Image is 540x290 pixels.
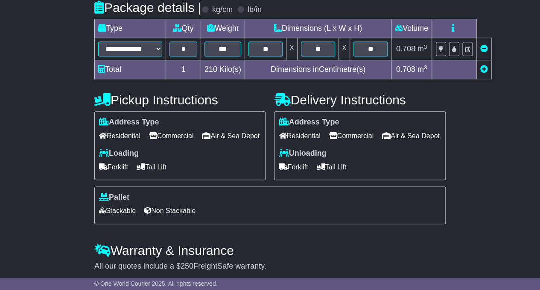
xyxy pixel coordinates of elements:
[204,65,217,74] span: 210
[424,44,427,50] sup: 3
[99,193,129,202] label: Pallet
[316,160,346,174] span: Tail Lift
[149,129,193,142] span: Commercial
[181,262,193,270] span: 250
[391,19,432,38] td: Volume
[94,19,166,38] td: Type
[166,60,201,79] td: 1
[94,0,201,15] h4: Package details |
[245,60,391,79] td: Dimensions in Centimetre(s)
[245,19,391,38] td: Dimensions (L x W x H)
[382,129,440,142] span: Air & Sea Depot
[94,243,446,257] h4: Warranty & Insurance
[94,93,266,107] h4: Pickup Instructions
[417,65,427,74] span: m
[480,44,488,53] a: Remove this item
[99,118,159,127] label: Address Type
[144,204,196,217] span: Non Stackable
[279,149,326,158] label: Unloading
[424,64,427,71] sup: 3
[137,160,166,174] span: Tail Lift
[417,44,427,53] span: m
[201,19,245,38] td: Weight
[286,38,297,60] td: x
[396,44,415,53] span: 0.708
[480,65,488,74] a: Add new item
[279,160,308,174] span: Forklift
[339,38,350,60] td: x
[279,129,320,142] span: Residential
[248,5,262,15] label: lb/in
[329,129,374,142] span: Commercial
[274,93,446,107] h4: Delivery Instructions
[94,60,166,79] td: Total
[212,5,233,15] label: kg/cm
[396,65,415,74] span: 0.708
[202,129,260,142] span: Air & Sea Depot
[99,149,139,158] label: Loading
[94,280,218,287] span: © One World Courier 2025. All rights reserved.
[99,129,140,142] span: Residential
[201,60,245,79] td: Kilo(s)
[166,19,201,38] td: Qty
[99,160,128,174] span: Forklift
[279,118,339,127] label: Address Type
[94,262,446,271] div: All our quotes include a $ FreightSafe warranty.
[99,204,136,217] span: Stackable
